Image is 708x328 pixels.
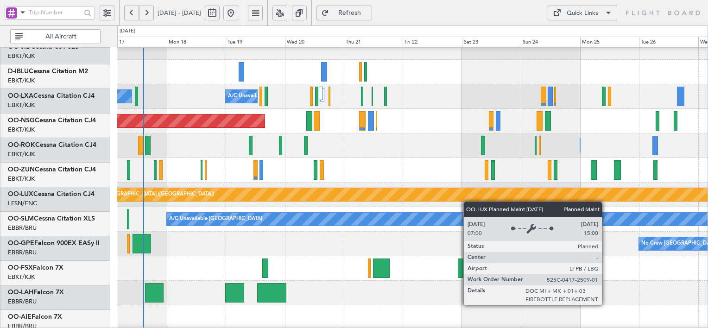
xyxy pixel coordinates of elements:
[8,52,35,60] a: EBKT/KJK
[580,37,639,48] div: Mon 25
[8,248,37,257] a: EBBR/BRU
[462,37,521,48] div: Sat 23
[8,191,33,197] span: OO-LUX
[8,215,95,222] a: OO-SLMCessna Citation XLS
[8,117,96,124] a: OO-NSGCessna Citation CJ4
[8,68,29,75] span: D-IBLU
[548,6,617,20] button: Quick Links
[344,37,403,48] div: Thu 21
[8,314,32,320] span: OO-AIE
[331,10,369,16] span: Refresh
[8,199,37,208] a: LFSN/ENC
[8,265,63,271] a: OO-FSXFalcon 7X
[169,212,262,226] div: A/C Unavailable [GEOGRAPHIC_DATA]
[8,240,34,246] span: OO-GPE
[120,27,135,35] div: [DATE]
[8,126,35,134] a: EBKT/KJK
[228,89,400,103] div: A/C Unavailable [GEOGRAPHIC_DATA] ([GEOGRAPHIC_DATA] National)
[316,6,372,20] button: Refresh
[226,37,284,48] div: Tue 19
[8,289,33,296] span: OO-LAH
[8,191,95,197] a: OO-LUXCessna Citation CJ4
[8,314,62,320] a: OO-AIEFalcon 7X
[8,93,33,99] span: OO-LXA
[8,289,64,296] a: OO-LAHFalcon 7X
[8,265,33,271] span: OO-FSX
[8,273,35,281] a: EBKT/KJK
[8,150,35,158] a: EBKT/KJK
[8,175,35,183] a: EBKT/KJK
[29,6,81,19] input: Trip Number
[403,37,461,48] div: Fri 22
[8,117,35,124] span: OO-NSG
[8,215,34,222] span: OO-SLM
[8,240,100,246] a: OO-GPEFalcon 900EX EASy II
[8,101,35,109] a: EBKT/KJK
[639,37,698,48] div: Tue 26
[8,142,96,148] a: OO-ROKCessna Citation CJ4
[10,29,101,44] button: All Aircraft
[285,37,344,48] div: Wed 20
[8,142,35,148] span: OO-ROK
[107,37,166,48] div: Sun 17
[567,9,598,18] div: Quick Links
[8,297,37,306] a: EBBR/BRU
[8,166,35,173] span: OO-ZUN
[8,224,37,232] a: EBBR/BRU
[8,76,35,85] a: EBKT/KJK
[8,166,96,173] a: OO-ZUNCessna Citation CJ4
[8,93,95,99] a: OO-LXACessna Citation CJ4
[158,9,201,17] span: [DATE] - [DATE]
[68,188,214,202] div: Planned Maint [GEOGRAPHIC_DATA] ([GEOGRAPHIC_DATA])
[25,33,97,40] span: All Aircraft
[521,37,580,48] div: Sun 24
[167,37,226,48] div: Mon 18
[8,68,88,75] a: D-IBLUCessna Citation M2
